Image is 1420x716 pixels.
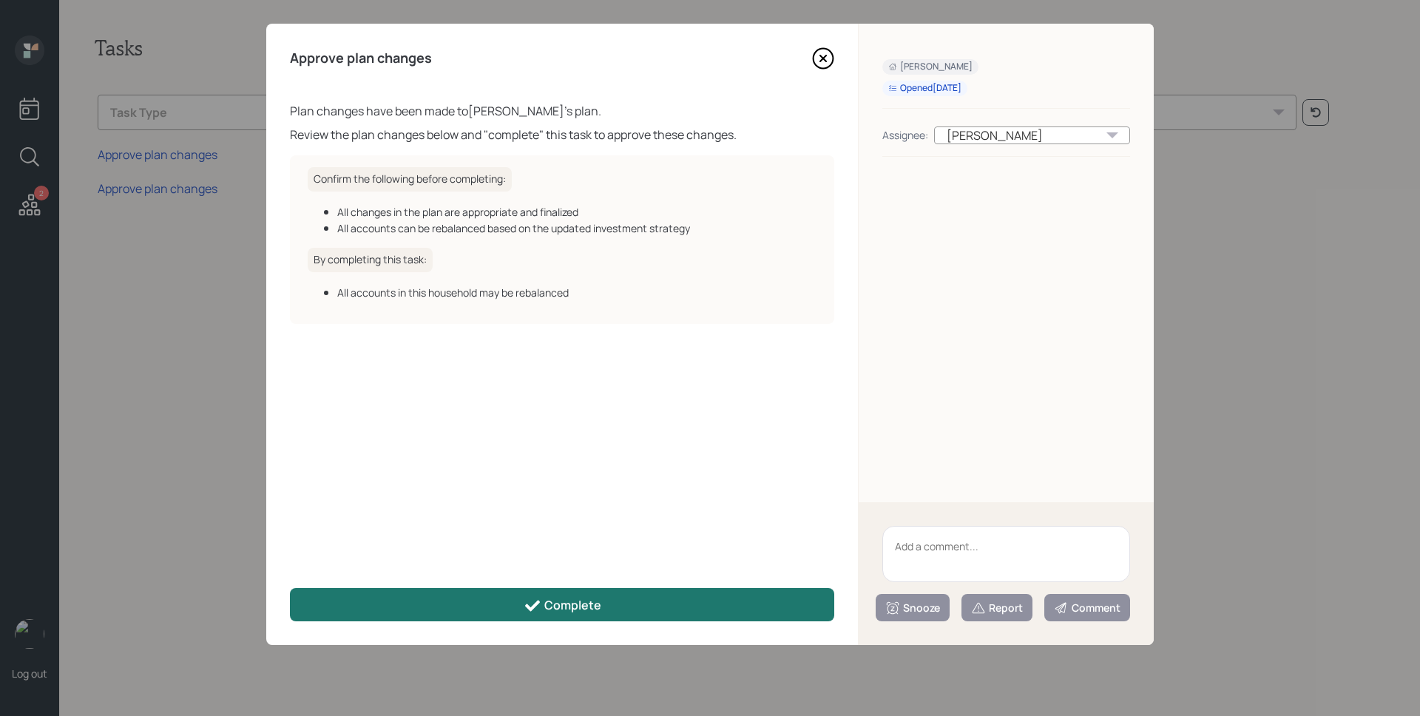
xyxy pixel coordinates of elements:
div: All accounts can be rebalanced based on the updated investment strategy [337,220,816,236]
div: Assignee: [882,127,928,143]
div: Comment [1054,601,1120,615]
div: Opened [DATE] [888,82,961,95]
div: Complete [524,597,601,615]
div: [PERSON_NAME] [934,126,1130,144]
h6: Confirm the following before completing: [308,167,512,192]
button: Comment [1044,594,1130,621]
div: All changes in the plan are appropriate and finalized [337,204,816,220]
div: Report [971,601,1023,615]
button: Report [961,594,1032,621]
div: All accounts in this household may be rebalanced [337,285,816,300]
h4: Approve plan changes [290,50,432,67]
button: Complete [290,588,834,621]
div: Snooze [885,601,940,615]
div: Plan changes have been made to [PERSON_NAME] 's plan. [290,102,834,120]
div: [PERSON_NAME] [888,61,973,73]
div: Review the plan changes below and "complete" this task to approve these changes. [290,126,834,143]
h6: By completing this task: [308,248,433,272]
button: Snooze [876,594,950,621]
